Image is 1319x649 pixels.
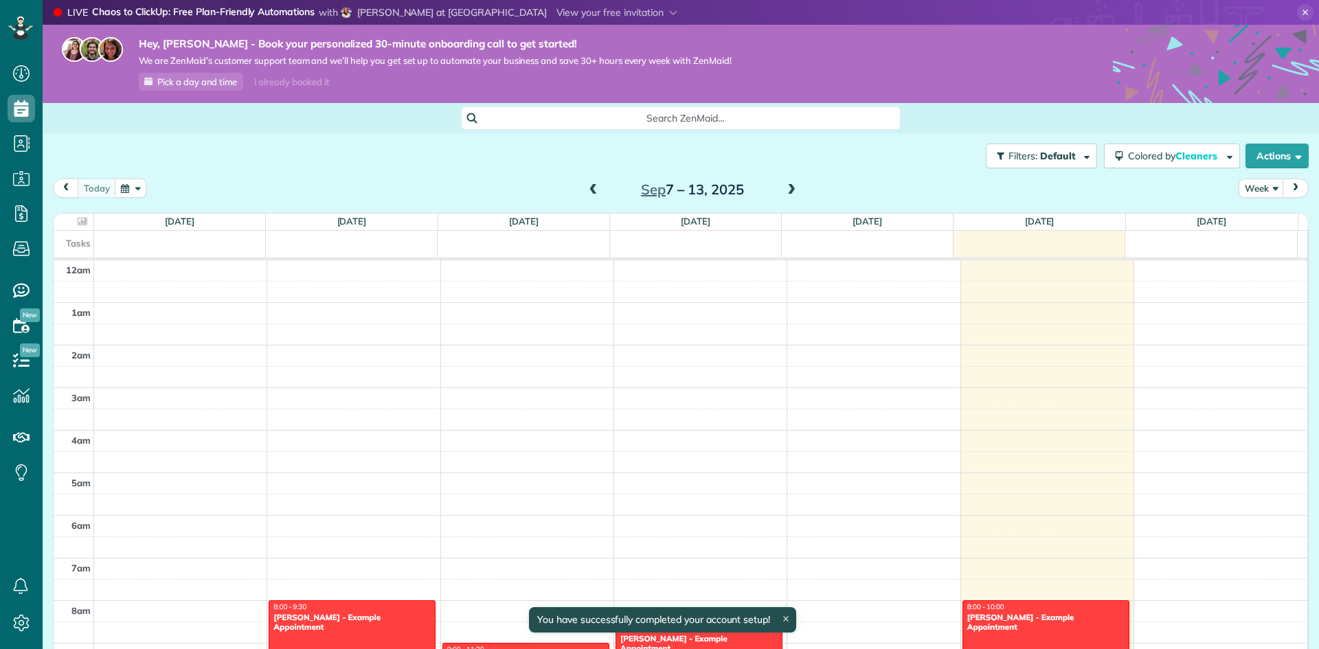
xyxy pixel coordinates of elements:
[1283,179,1309,197] button: next
[157,76,237,87] span: Pick a day and time
[681,216,710,227] a: [DATE]
[98,37,123,62] img: michelle-19f622bdf1676172e81f8f8fba1fb50e276960ebfe0243fe18214015130c80e4.jpg
[66,238,91,249] span: Tasks
[967,602,1004,611] span: 8:00 - 10:00
[979,144,1097,168] a: Filters: Default
[71,562,91,573] span: 7am
[53,179,79,197] button: prev
[71,605,91,616] span: 8am
[1008,150,1037,162] span: Filters:
[139,73,243,91] a: Pick a day and time
[341,7,352,18] img: sandi-sheppard-ae7a39551245e5272845534a42164eb7f4ac3b6d2099cc3b2c721c99c1849b24.png
[273,613,431,633] div: [PERSON_NAME] - Example Appointment
[62,37,87,62] img: maria-72a9807cf96188c08ef61303f053569d2e2a8a1cde33d635c8a3ac13582a053d.jpg
[71,307,91,318] span: 1am
[80,37,104,62] img: jorge-587dff0eeaa6aab1f244e6dc62b8924c3b6ad411094392a53c71c6c4a576187d.jpg
[1175,150,1219,162] span: Cleaners
[337,216,367,227] a: [DATE]
[1025,216,1055,227] a: [DATE]
[1104,144,1240,168] button: Colored byCleaners
[71,392,91,403] span: 3am
[357,6,547,19] span: [PERSON_NAME] at [GEOGRAPHIC_DATA]
[20,343,40,357] span: New
[529,607,796,633] div: You have successfully completed your account setup!
[71,477,91,488] span: 5am
[319,6,338,19] span: with
[1128,150,1222,162] span: Colored by
[71,435,91,446] span: 4am
[1239,179,1284,197] button: Week
[20,308,40,322] span: New
[71,520,91,531] span: 6am
[66,264,91,275] span: 12am
[71,350,91,361] span: 2am
[509,216,539,227] a: [DATE]
[78,179,116,197] button: today
[273,602,306,611] span: 8:00 - 9:30
[139,55,732,67] span: We are ZenMaid’s customer support team and we’ll help you get set up to automate your business an...
[1040,150,1076,162] span: Default
[986,144,1097,168] button: Filters: Default
[246,73,337,91] div: I already booked it
[853,216,882,227] a: [DATE]
[641,181,666,198] span: Sep
[1197,216,1226,227] a: [DATE]
[165,216,194,227] a: [DATE]
[607,182,778,197] h2: 7 – 13, 2025
[967,613,1125,633] div: [PERSON_NAME] - Example Appointment
[1245,144,1309,168] button: Actions
[139,37,732,51] strong: Hey, [PERSON_NAME] - Book your personalized 30-minute onboarding call to get started!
